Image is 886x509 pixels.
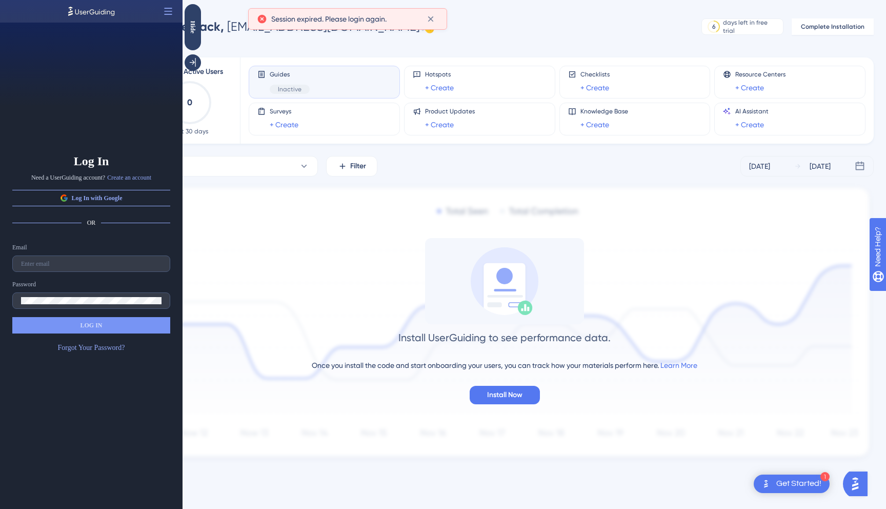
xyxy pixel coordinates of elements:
a: Forgot Your Password? [58,342,125,354]
span: Surveys [270,107,298,115]
div: days left in free trial [723,18,780,35]
span: Product Updates [425,107,475,115]
a: + Create [735,82,764,94]
span: Inactive [278,85,301,93]
button: Log In with Google [12,190,170,206]
span: Guides [270,70,310,79]
div: Install UserGuiding to see performance data. [398,330,611,345]
span: AI Assistant [735,107,769,115]
a: + Create [425,119,454,131]
span: Session expired. Please login again. [271,13,387,25]
input: Enter email [21,260,162,267]
span: Knowledge Base [580,107,628,115]
div: [DATE] [810,160,831,172]
div: Open Get Started! checklist, remaining modules: 1 [754,475,830,493]
button: LOG IN [12,317,170,334]
button: Install Now [470,386,540,404]
span: Last 30 days [172,127,208,135]
span: Log In with Google [71,194,122,202]
a: Create an account [107,173,151,182]
span: Resource Centers [735,70,786,79]
div: 6 [712,23,716,31]
span: Install Now [487,389,522,401]
img: launcher-image-alternative-text [760,478,772,490]
a: + Create [580,82,609,94]
span: Log In [74,153,109,169]
span: Complete Installation [801,23,864,31]
button: Complete Installation [792,18,874,35]
img: 1ec67ef948eb2d50f6bf237e9abc4f97.svg [135,185,874,462]
span: Need a UserGuiding account? [31,173,105,182]
span: Hotspots [425,70,454,79]
span: Need Help? [24,3,64,15]
span: LOG IN [80,321,102,329]
button: Filter [326,156,377,177]
a: + Create [735,119,764,131]
a: Learn More [660,361,697,369]
iframe: UserGuiding AI Assistant Launcher [843,468,874,499]
span: Monthly Active Users [156,66,223,78]
button: All Guides [135,156,318,177]
span: Filter [350,160,366,172]
text: 0 [187,97,192,107]
span: Checklists [580,70,610,79]
div: Password [12,280,36,288]
div: Email [12,243,27,251]
a: + Create [580,119,609,131]
div: Get Started! [776,478,821,490]
a: + Create [425,82,454,94]
a: + Create [270,119,298,131]
div: Once you install the code and start onboarding your users, you can track how your materials perfo... [312,359,697,371]
div: 1 [820,472,830,481]
span: OR [87,219,96,227]
div: [DATE] [749,160,770,172]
